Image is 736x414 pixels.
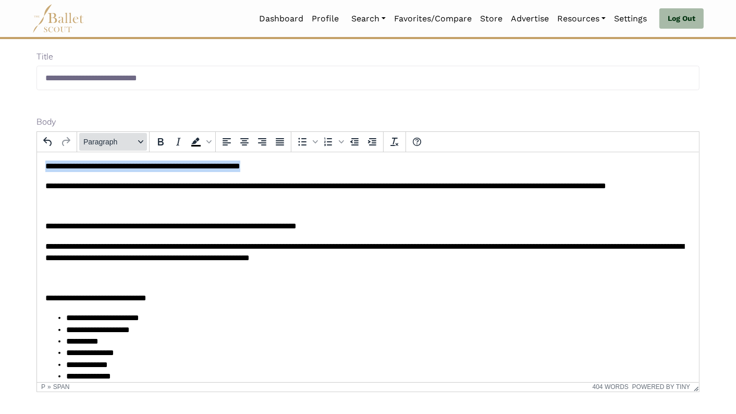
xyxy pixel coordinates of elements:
[553,8,610,30] a: Resources
[632,383,691,391] a: Powered by Tiny
[39,133,57,151] button: Undo
[41,383,45,391] div: p
[408,133,426,151] button: Help
[690,383,699,392] div: Resize
[218,133,236,151] button: Align left
[152,133,169,151] button: Bold
[390,8,476,30] a: Favorites/Compare
[36,115,700,129] p: Body
[36,50,700,64] p: Title
[187,133,213,151] div: Background color
[386,133,403,151] button: Clear formatting
[659,8,704,29] a: Log Out
[363,133,381,151] button: Increase indent
[37,152,699,382] iframe: Rich Text Area
[255,8,308,30] a: Dashboard
[83,138,134,146] span: Paragraph
[593,383,629,391] button: 404 words
[610,8,651,30] a: Settings
[346,133,363,151] button: Decrease indent
[271,133,289,151] button: Justify
[507,8,553,30] a: Advertise
[57,133,75,151] button: Redo
[253,133,271,151] button: Align right
[347,8,390,30] a: Search
[476,8,507,30] a: Store
[47,383,51,391] div: »
[308,8,343,30] a: Profile
[79,133,147,151] button: Blocks
[236,133,253,151] button: Align center
[169,133,187,151] button: Italic
[293,133,320,151] div: Bullet list
[53,383,70,391] div: span
[320,133,346,151] div: Numbered list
